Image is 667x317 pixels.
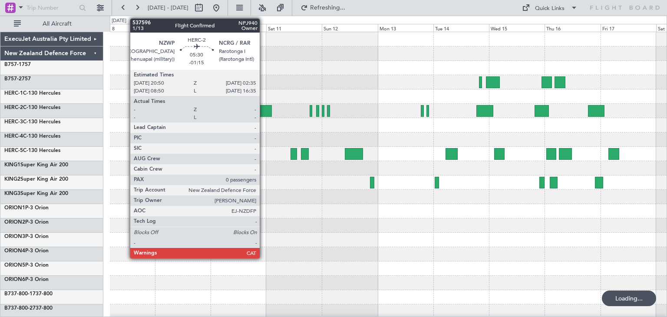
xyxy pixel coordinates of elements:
div: Loading... [602,291,656,306]
span: ORION5 [4,263,25,268]
span: B737-800-2 [4,306,33,311]
a: ORION1P-3 Orion [4,205,49,211]
span: HERC-1 [4,91,23,96]
div: Sat 11 [266,24,322,32]
a: ORION4P-3 Orion [4,248,49,254]
div: Thu 16 [545,24,600,32]
a: HERC-3C-130 Hercules [4,119,60,125]
a: ORION6P-3 Orion [4,277,49,282]
span: ORION2 [4,220,25,225]
span: B757-1 [4,62,22,67]
div: Sun 12 [322,24,377,32]
div: Wed 15 [489,24,545,32]
input: Trip Number [26,1,76,14]
button: Quick Links [518,1,582,15]
a: HERC-5C-130 Hercules [4,148,60,153]
a: B737-800-1737-800 [4,291,53,297]
span: KING3 [4,191,20,196]
span: HERC-5 [4,148,23,153]
div: Fri 10 [211,24,266,32]
span: HERC-4 [4,134,23,139]
div: Tue 14 [433,24,489,32]
div: Quick Links [535,4,565,13]
a: HERC-1C-130 Hercules [4,91,60,96]
a: KING3Super King Air 200 [4,191,68,196]
a: ORION2P-3 Orion [4,220,49,225]
div: Thu 9 [155,24,211,32]
span: ORION4 [4,248,25,254]
div: Wed 8 [99,24,155,32]
div: [DATE] [112,17,126,25]
span: KING1 [4,162,20,168]
span: Refreshing... [310,5,346,11]
a: KING2Super King Air 200 [4,177,68,182]
a: B757-1757 [4,62,31,67]
button: All Aircraft [10,17,94,31]
span: [DATE] - [DATE] [148,4,188,12]
div: Fri 17 [601,24,656,32]
a: B757-2757 [4,76,31,82]
span: KING2 [4,177,20,182]
a: HERC-2C-130 Hercules [4,105,60,110]
span: ORION1 [4,205,25,211]
a: B737-800-2737-800 [4,306,53,311]
div: Mon 13 [378,24,433,32]
span: HERC-3 [4,119,23,125]
span: B737-800-1 [4,291,33,297]
span: HERC-2 [4,105,23,110]
span: ORION6 [4,277,25,282]
span: All Aircraft [23,21,92,27]
a: HERC-4C-130 Hercules [4,134,60,139]
span: ORION3 [4,234,25,239]
a: ORION5P-3 Orion [4,263,49,268]
button: Refreshing... [297,1,349,15]
span: B757-2 [4,76,22,82]
a: KING1Super King Air 200 [4,162,68,168]
a: ORION3P-3 Orion [4,234,49,239]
